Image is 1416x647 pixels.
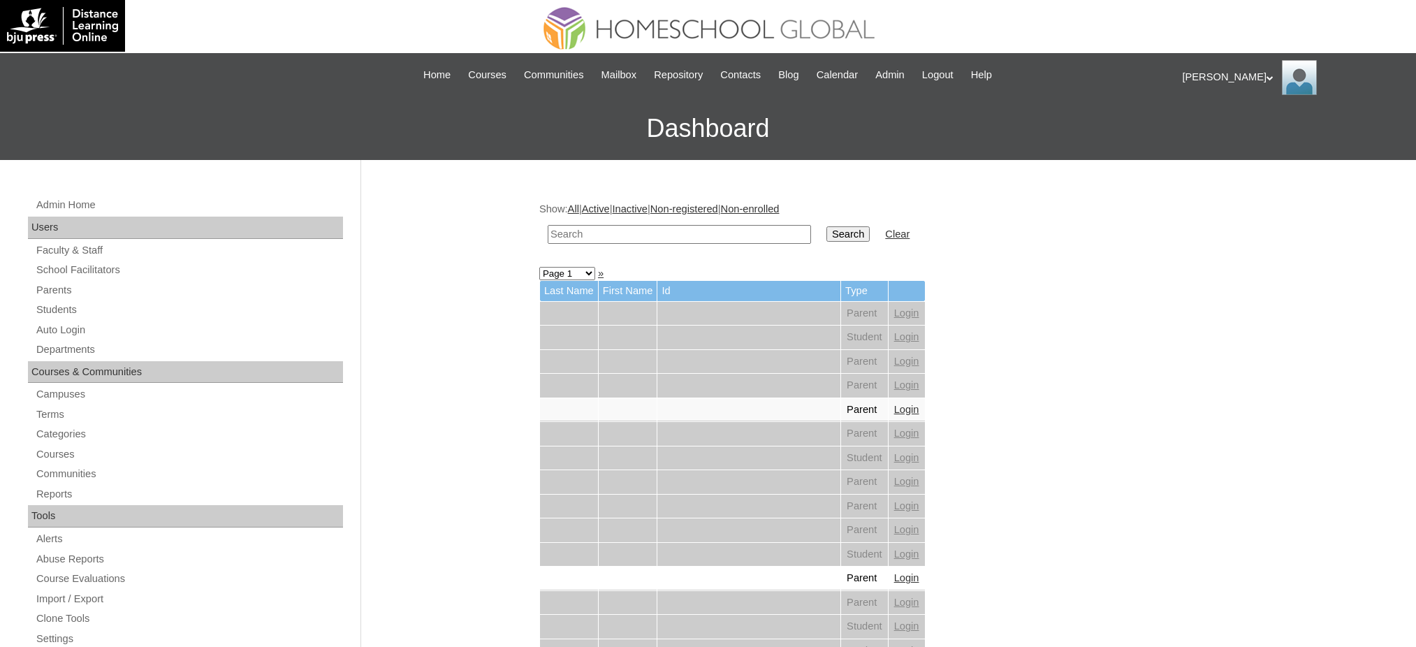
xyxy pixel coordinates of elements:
td: Parent [841,495,888,518]
a: Login [894,597,919,608]
img: logo-white.png [7,7,118,45]
td: Parent [841,302,888,326]
td: Parent [841,567,888,590]
td: Type [841,281,888,301]
a: Reports [35,486,343,503]
a: Categories [35,426,343,443]
input: Search [826,226,870,242]
td: Id [657,281,840,301]
td: Student [841,326,888,349]
td: Parent [841,422,888,446]
div: Courses & Communities [28,361,343,384]
a: Login [894,500,919,511]
a: Communities [35,465,343,483]
a: Blog [771,67,805,83]
a: Abuse Reports [35,551,343,568]
a: Login [894,356,919,367]
span: Courses [468,67,506,83]
a: Communities [517,67,591,83]
span: Repository [654,67,703,83]
a: Login [894,572,919,583]
a: Admin [868,67,912,83]
a: Contacts [713,67,768,83]
div: [PERSON_NAME] [1183,60,1403,95]
td: Last Name [540,281,598,301]
h3: Dashboard [7,97,1409,160]
a: Admin Home [35,196,343,214]
a: Non-enrolled [721,203,780,215]
div: Tools [28,505,343,528]
td: Parent [841,591,888,615]
a: School Facilitators [35,261,343,279]
a: Active [582,203,610,215]
a: Login [894,524,919,535]
span: Communities [524,67,584,83]
a: Login [894,476,919,487]
a: Home [416,67,458,83]
span: Home [423,67,451,83]
td: First Name [599,281,657,301]
a: Faculty & Staff [35,242,343,259]
a: Inactive [612,203,648,215]
td: Student [841,543,888,567]
span: Blog [778,67,798,83]
a: Students [35,301,343,319]
a: Login [894,307,919,319]
a: Help [964,67,999,83]
a: Alerts [35,530,343,548]
a: Login [894,428,919,439]
a: Logout [915,67,961,83]
a: Login [894,379,919,391]
a: Clear [885,228,910,240]
a: » [598,268,604,279]
span: Help [971,67,992,83]
td: Parent [841,374,888,398]
a: Terms [35,406,343,423]
span: Calendar [817,67,858,83]
img: Ariane Ebuen [1282,60,1317,95]
div: Show: | | | | [539,202,1231,252]
a: Login [894,331,919,342]
td: Parent [841,518,888,542]
span: Contacts [720,67,761,83]
a: Login [894,452,919,463]
a: Non-registered [650,203,718,215]
a: Repository [647,67,710,83]
td: Parent [841,470,888,494]
a: Login [894,404,919,415]
a: Course Evaluations [35,570,343,588]
td: Student [841,615,888,639]
span: Mailbox [601,67,637,83]
a: Login [894,620,919,632]
a: Mailbox [594,67,644,83]
a: Clone Tools [35,610,343,627]
a: Courses [35,446,343,463]
a: Departments [35,341,343,358]
a: Login [894,548,919,560]
a: Campuses [35,386,343,403]
a: Calendar [810,67,865,83]
a: Auto Login [35,321,343,339]
td: Parent [841,398,888,422]
td: Parent [841,350,888,374]
span: Admin [875,67,905,83]
td: Student [841,446,888,470]
input: Search [548,225,811,244]
a: All [568,203,579,215]
div: Users [28,217,343,239]
a: Parents [35,282,343,299]
a: Courses [461,67,513,83]
a: Import / Export [35,590,343,608]
span: Logout [922,67,954,83]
